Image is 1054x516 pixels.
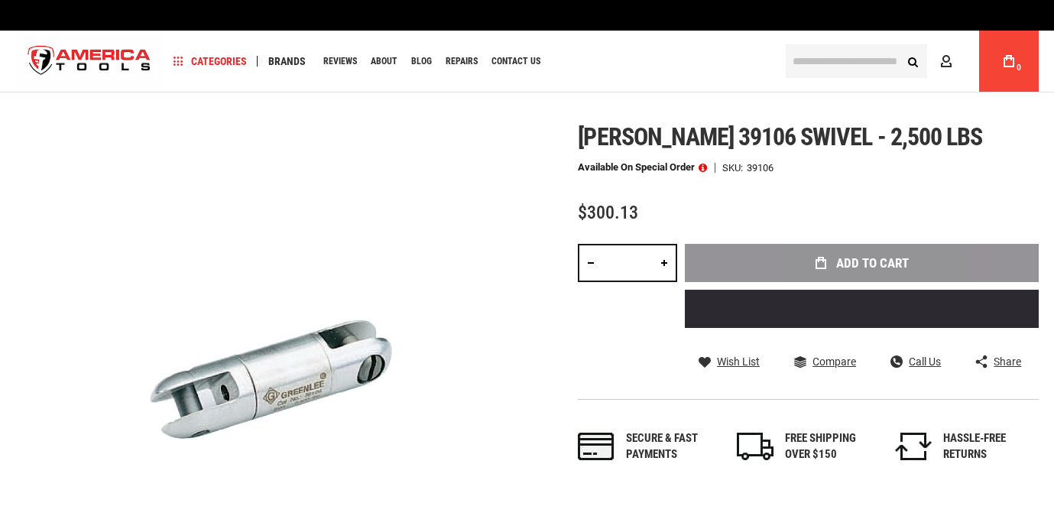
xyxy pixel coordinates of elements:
a: About [364,51,404,72]
span: Call Us [909,356,941,367]
span: Share [994,356,1021,367]
div: 39106 [747,163,773,173]
span: Repairs [446,57,478,66]
a: Categories [167,51,254,72]
img: returns [895,433,932,460]
span: [PERSON_NAME] 39106 swivel - 2,500 lbs [578,122,982,151]
span: Compare [812,356,856,367]
span: $300.13 [578,202,638,223]
span: Contact Us [491,57,540,66]
div: HASSLE-FREE RETURNS [943,430,1039,463]
a: Contact Us [485,51,547,72]
p: Available on Special Order [578,162,707,173]
a: 0 [994,31,1023,92]
button: Search [898,47,927,76]
span: 0 [1017,63,1021,72]
span: Categories [174,56,247,67]
a: Repairs [439,51,485,72]
span: Wish List [717,356,760,367]
img: payments [578,433,615,460]
a: Wish List [699,355,760,368]
div: FREE SHIPPING OVER $150 [785,430,880,463]
span: Brands [268,56,306,67]
div: Secure & fast payments [626,430,722,463]
a: store logo [15,33,164,90]
a: Call Us [890,355,941,368]
a: Blog [404,51,439,72]
img: America Tools [15,33,164,90]
img: shipping [737,433,773,460]
span: Reviews [323,57,357,66]
span: About [371,57,397,66]
a: Compare [794,355,856,368]
a: Reviews [316,51,364,72]
span: Blog [411,57,432,66]
strong: SKU [722,163,747,173]
a: Brands [261,51,313,72]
